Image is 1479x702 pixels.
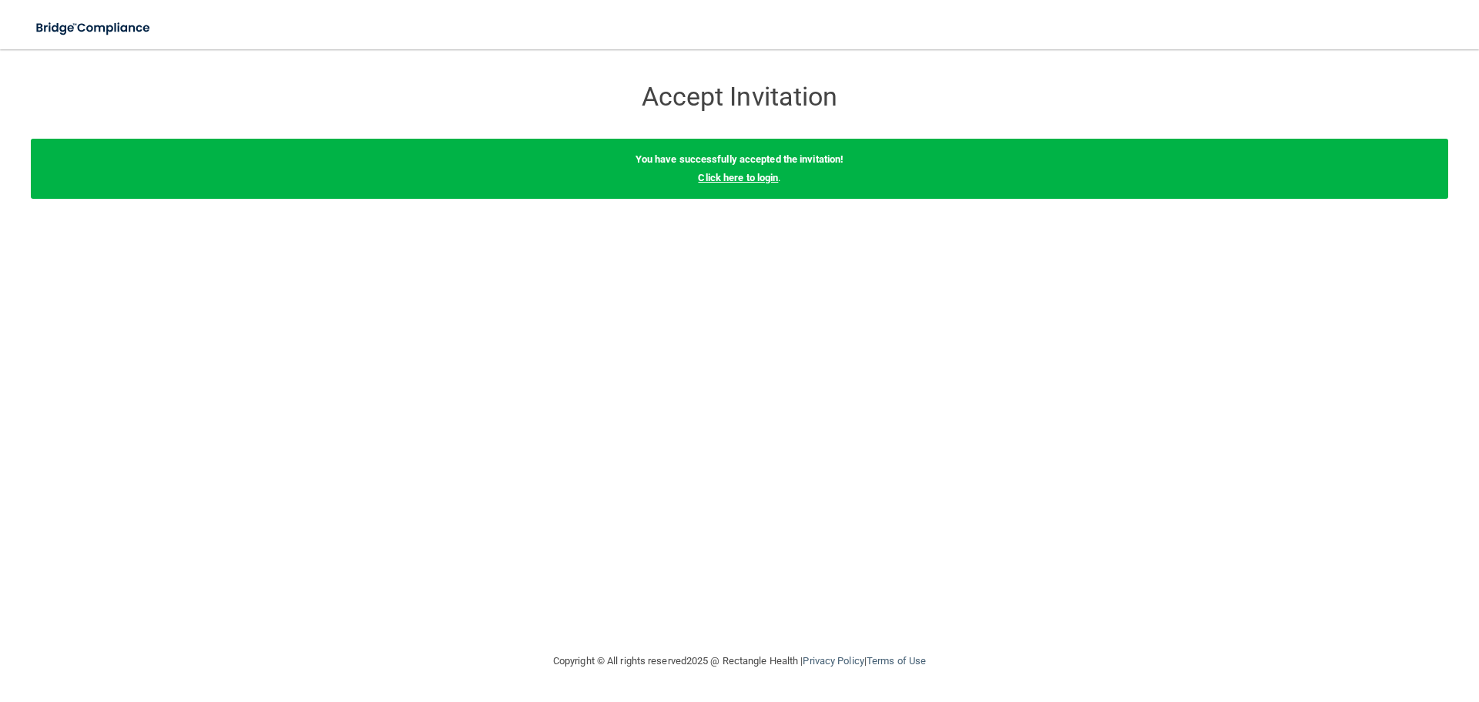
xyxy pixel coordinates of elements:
[458,82,1021,111] h3: Accept Invitation
[31,139,1448,199] div: .
[23,12,165,44] img: bridge_compliance_login_screen.278c3ca4.svg
[803,655,864,667] a: Privacy Policy
[867,655,926,667] a: Terms of Use
[636,153,844,165] b: You have successfully accepted the invitation!
[458,637,1021,686] div: Copyright © All rights reserved 2025 @ Rectangle Health | |
[698,172,778,183] a: Click here to login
